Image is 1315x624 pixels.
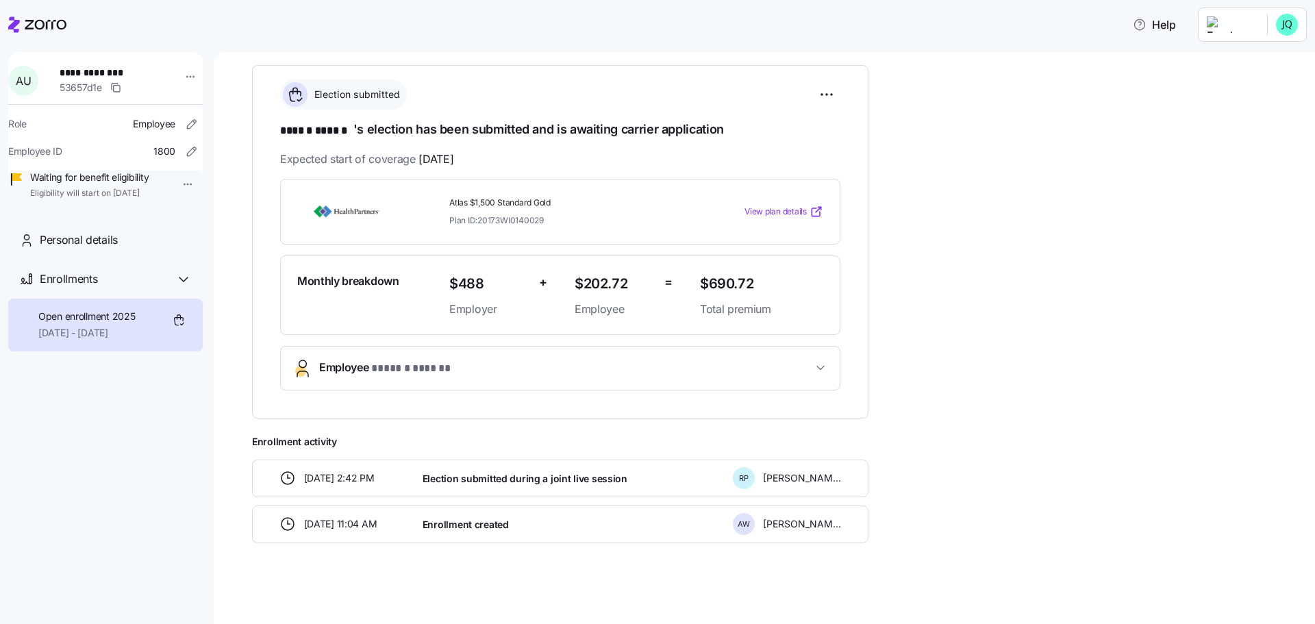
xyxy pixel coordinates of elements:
[40,271,97,288] span: Enrollments
[38,310,135,323] span: Open enrollment 2025
[1276,14,1298,36] img: 4b8e4801d554be10763704beea63fd77
[8,117,27,131] span: Role
[133,117,175,131] span: Employee
[449,273,528,295] span: $488
[8,145,62,158] span: Employee ID
[310,88,401,101] span: Election submitted
[539,273,547,292] span: +
[30,188,149,199] span: Eligibility will start on [DATE]
[16,75,31,86] span: A U
[304,471,375,485] span: [DATE] 2:42 PM
[763,517,841,531] span: [PERSON_NAME]
[30,171,149,184] span: Waiting for benefit eligibility
[763,471,841,485] span: [PERSON_NAME]
[319,359,451,377] span: Employee
[1133,16,1176,33] span: Help
[449,214,544,226] span: Plan ID: 20173WI0140029
[423,518,509,532] span: Enrollment created
[575,273,653,295] span: $202.72
[297,273,399,290] span: Monthly breakdown
[418,151,453,168] span: [DATE]
[744,205,823,219] a: View plan details
[575,301,653,318] span: Employee
[153,145,175,158] span: 1800
[304,517,377,531] span: [DATE] 11:04 AM
[297,196,396,227] img: HealthPartners
[252,435,868,449] span: Enrollment activity
[449,301,528,318] span: Employer
[1207,16,1256,33] img: Employer logo
[700,273,823,295] span: $690.72
[449,197,689,209] span: Atlas $1,500 Standard Gold
[280,121,840,140] h1: 's election has been submitted and is awaiting carrier application
[38,326,135,340] span: [DATE] - [DATE]
[60,81,102,95] span: 53657d1e
[1122,11,1187,38] button: Help
[40,232,118,249] span: Personal details
[738,521,750,528] span: A W
[664,273,673,292] span: =
[280,151,453,168] span: Expected start of coverage
[744,205,807,219] span: View plan details
[700,301,823,318] span: Total premium
[423,472,627,486] span: Election submitted during a joint live session
[739,475,749,482] span: R P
